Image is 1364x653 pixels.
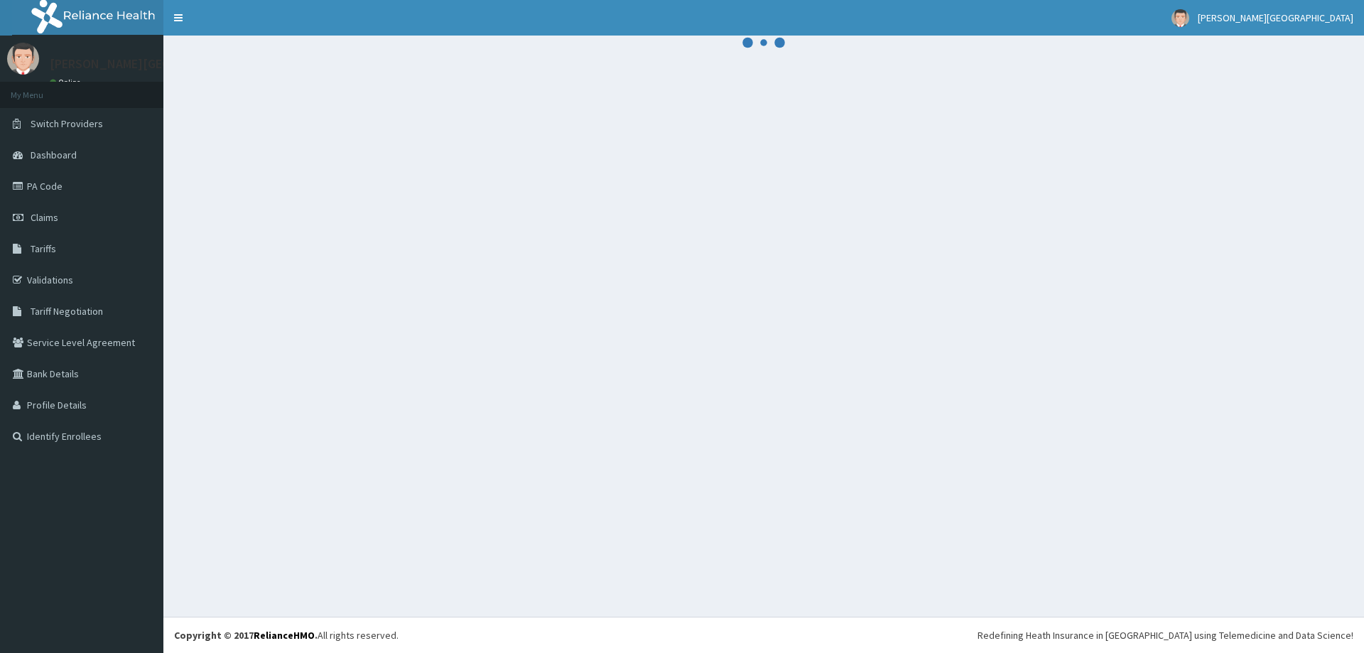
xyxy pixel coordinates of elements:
[1198,11,1353,24] span: [PERSON_NAME][GEOGRAPHIC_DATA]
[742,21,785,64] svg: audio-loading
[174,629,318,642] strong: Copyright © 2017 .
[31,305,103,318] span: Tariff Negotiation
[978,628,1353,642] div: Redefining Heath Insurance in [GEOGRAPHIC_DATA] using Telemedicine and Data Science!
[163,617,1364,653] footer: All rights reserved.
[50,58,260,70] p: [PERSON_NAME][GEOGRAPHIC_DATA]
[1171,9,1189,27] img: User Image
[254,629,315,642] a: RelianceHMO
[50,77,84,87] a: Online
[31,211,58,224] span: Claims
[31,242,56,255] span: Tariffs
[31,149,77,161] span: Dashboard
[7,43,39,75] img: User Image
[31,117,103,130] span: Switch Providers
